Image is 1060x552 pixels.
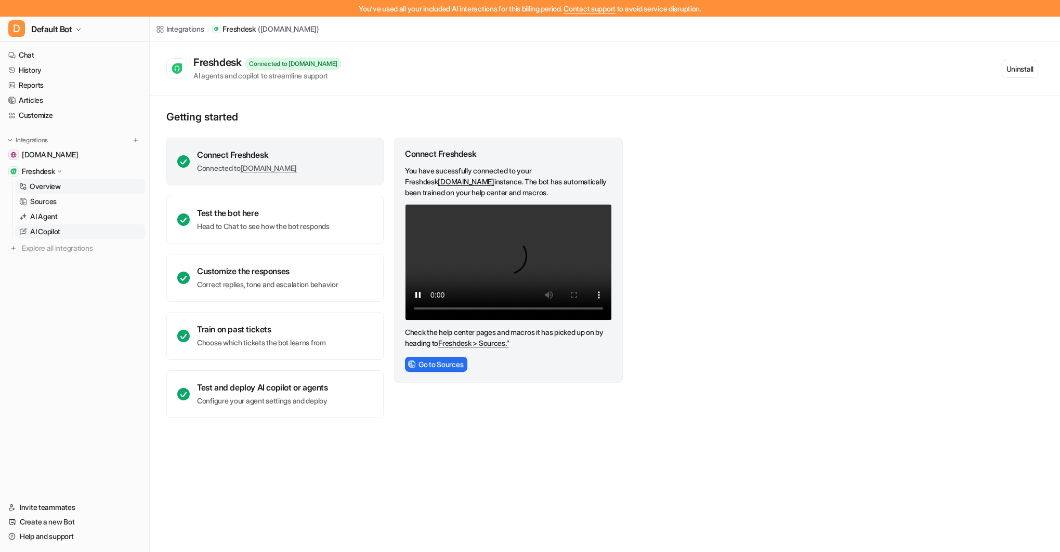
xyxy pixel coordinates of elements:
[4,108,145,123] a: Customize
[245,58,341,70] div: Connected to [DOMAIN_NAME]
[438,339,508,347] a: Freshdesk > Sources.”
[16,136,48,144] p: Integrations
[4,63,145,77] a: History
[197,279,338,290] p: Correct replies, tone and escalation behavior
[30,196,57,207] p: Sources
[405,165,612,198] p: You have sucessfully connected to your Freshdesk instance. The bot has automatically been trained...
[1001,60,1039,78] button: Uninstall
[8,20,25,37] span: D
[15,194,145,209] a: Sources
[212,24,319,34] a: Freshdesk([DOMAIN_NAME])
[30,211,58,222] p: AI Agent
[8,243,19,253] img: explore all integrations
[4,147,145,162] a: drivingtests.co.uk[DOMAIN_NAME]
[4,500,145,515] a: Invite teammates
[10,152,17,158] img: drivingtests.co.uk
[4,241,145,255] a: Explore all integrations
[438,177,494,186] a: [DOMAIN_NAME]
[197,324,326,334] div: Train on past tickets
[197,396,328,406] p: Configure your agent settings and deploy
[15,209,145,224] a: AI Agent
[193,56,245,69] div: Freshdesk
[22,240,141,257] span: Explore all integrations
[564,4,616,13] span: Contact support
[197,221,330,232] p: Head to Chat to see how the bot responds
[10,168,17,174] img: Freshdesk
[31,22,72,36] span: Default Bot
[223,24,255,34] p: Freshdesk
[193,70,341,81] div: AI agents and copilot to streamline support
[6,137,14,144] img: expand menu
[207,24,210,34] span: /
[4,93,145,107] a: Articles
[166,111,624,123] p: Getting started
[15,224,145,239] a: AI Copilot
[405,149,612,159] div: Connect Freshdesk
[166,23,204,34] div: Integrations
[4,135,51,145] button: Integrations
[258,24,319,34] p: ( [DOMAIN_NAME] )
[405,204,612,320] video: Your browser does not support the video tag.
[408,360,415,368] img: sourcesIcon
[197,208,330,218] div: Test the bot here
[30,181,61,192] p: Overview
[197,150,297,160] div: Connect Freshdesk
[4,515,145,529] a: Create a new Bot
[4,78,145,92] a: Reports
[15,179,145,194] a: Overview
[405,327,612,348] p: Check the help center pages and macros it has picked up on by heading to
[405,357,467,372] button: Go to Sources
[30,226,60,237] p: AI Copilot
[4,529,145,544] a: Help and support
[22,166,55,177] p: Freshdesk
[197,338,326,348] p: Choose which tickets the bot learns from
[197,163,297,173] p: Connected to
[4,48,145,62] a: Chat
[156,23,204,34] a: Integrations
[197,382,328,393] div: Test and deploy AI copilot or agents
[132,137,139,144] img: menu_add.svg
[22,150,78,160] span: [DOMAIN_NAME]
[197,266,338,276] div: Customize the responses
[241,164,297,172] a: [DOMAIN_NAME]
